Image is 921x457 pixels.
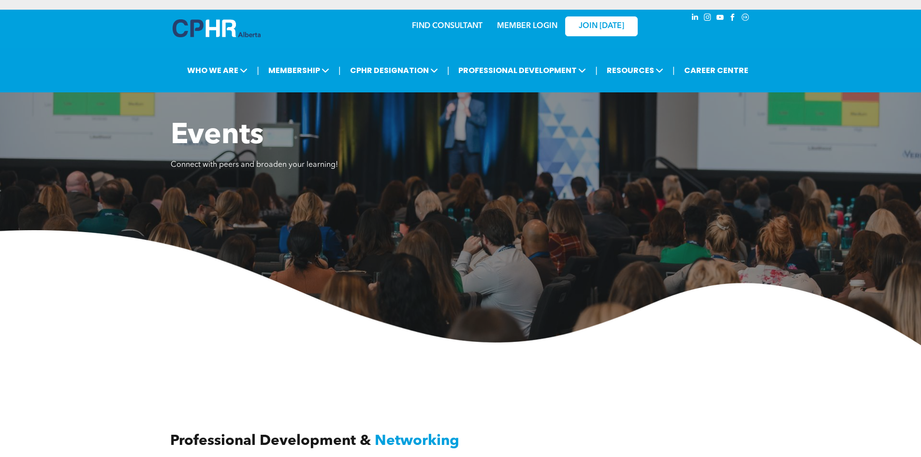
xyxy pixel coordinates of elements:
a: Social network [740,12,751,25]
span: RESOURCES [604,61,666,79]
span: Connect with peers and broaden your learning! [171,161,338,169]
li: | [338,60,341,80]
img: A blue and white logo for cp alberta [173,19,261,37]
li: | [672,60,675,80]
span: PROFESSIONAL DEVELOPMENT [455,61,589,79]
a: youtube [715,12,726,25]
li: | [447,60,450,80]
a: instagram [702,12,713,25]
span: MEMBERSHIP [265,61,332,79]
li: | [595,60,598,80]
span: Networking [375,434,459,448]
a: CAREER CENTRE [681,61,751,79]
span: WHO WE ARE [184,61,250,79]
span: Professional Development & [170,434,371,448]
span: CPHR DESIGNATION [347,61,441,79]
a: linkedin [690,12,701,25]
a: facebook [728,12,738,25]
a: MEMBER LOGIN [497,22,557,30]
a: FIND CONSULTANT [412,22,482,30]
a: JOIN [DATE] [565,16,638,36]
span: JOIN [DATE] [579,22,624,31]
span: Events [171,121,263,150]
li: | [257,60,259,80]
